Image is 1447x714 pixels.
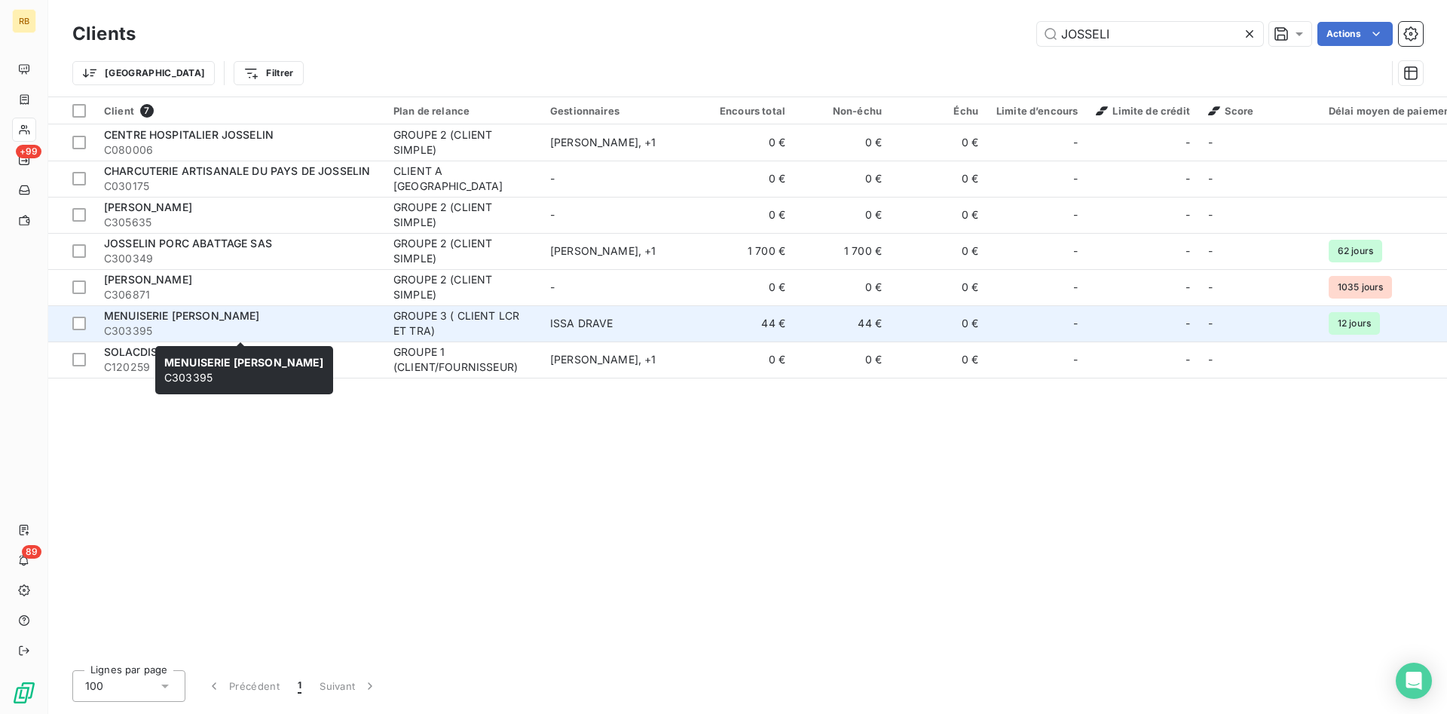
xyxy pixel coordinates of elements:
[1329,276,1393,299] span: 1035 jours
[891,305,987,342] td: 0 €
[794,197,891,233] td: 0 €
[1185,280,1190,295] span: -
[22,545,41,559] span: 89
[698,342,794,378] td: 0 €
[1073,352,1078,367] span: -
[1096,105,1189,117] span: Limite de crédit
[891,269,987,305] td: 0 €
[550,280,555,293] span: -
[197,670,289,702] button: Précédent
[140,104,154,118] span: 7
[72,61,215,85] button: [GEOGRAPHIC_DATA]
[1073,207,1078,222] span: -
[1208,244,1213,257] span: -
[1208,172,1213,185] span: -
[1185,171,1190,186] span: -
[794,161,891,197] td: 0 €
[891,342,987,378] td: 0 €
[1329,312,1380,335] span: 12 jours
[1073,280,1078,295] span: -
[707,105,785,117] div: Encours total
[104,105,134,117] span: Client
[1208,317,1213,329] span: -
[900,105,978,117] div: Échu
[393,164,532,194] div: CLIENT A [GEOGRAPHIC_DATA]
[104,360,375,375] span: C120259
[72,20,136,47] h3: Clients
[891,161,987,197] td: 0 €
[794,233,891,269] td: 1 700 €
[104,215,375,230] span: C305635
[1208,105,1254,117] span: Score
[803,105,882,117] div: Non-échu
[104,201,192,213] span: [PERSON_NAME]
[550,317,613,329] span: ISSA DRAVE
[698,197,794,233] td: 0 €
[794,305,891,342] td: 44 €
[16,145,41,158] span: +99
[1185,207,1190,222] span: -
[1329,240,1382,262] span: 62 jours
[698,305,794,342] td: 44 €
[550,208,555,221] span: -
[550,172,555,185] span: -
[12,9,36,33] div: RB
[794,124,891,161] td: 0 €
[698,233,794,269] td: 1 700 €
[698,161,794,197] td: 0 €
[1185,135,1190,150] span: -
[698,269,794,305] td: 0 €
[393,105,532,117] div: Plan de relance
[1208,208,1213,221] span: -
[891,233,987,269] td: 0 €
[550,135,689,150] div: [PERSON_NAME] , + 1
[104,142,375,158] span: C080006
[104,179,375,194] span: C030175
[698,124,794,161] td: 0 €
[393,127,532,158] div: GROUPE 2 (CLIENT SIMPLE)
[393,200,532,230] div: GROUPE 2 (CLIENT SIMPLE)
[311,670,387,702] button: Suivant
[393,308,532,339] div: GROUPE 3 ( CLIENT LCR ET TRA)
[393,236,532,266] div: GROUPE 2 (CLIENT SIMPLE)
[794,269,891,305] td: 0 €
[104,237,272,250] span: JOSSELIN PORC ABATTAGE SAS
[104,164,370,177] span: CHARCUTERIE ARTISANALE DU PAYS DE JOSSELIN
[550,352,689,367] div: [PERSON_NAME] , + 1
[85,679,103,694] span: 100
[891,197,987,233] td: 0 €
[550,244,689,259] div: [PERSON_NAME] , + 1
[104,323,375,339] span: C303395
[996,105,1078,117] div: Limite d’encours
[104,345,249,358] span: SOLACDIS [PERSON_NAME]
[1396,663,1432,699] div: Open Intercom Messenger
[298,679,301,694] span: 1
[104,251,375,266] span: C300349
[1208,280,1213,293] span: -
[289,670,311,702] button: 1
[393,272,532,302] div: GROUPE 2 (CLIENT SIMPLE)
[1073,244,1078,259] span: -
[104,273,192,286] span: [PERSON_NAME]
[104,309,260,322] span: MENUISERIE [PERSON_NAME]
[550,105,689,117] div: Gestionnaires
[891,124,987,161] td: 0 €
[104,287,375,302] span: C306871
[1073,135,1078,150] span: -
[164,356,324,384] span: C303395
[1073,171,1078,186] span: -
[794,342,891,378] td: 0 €
[12,681,36,705] img: Logo LeanPay
[1185,244,1190,259] span: -
[1037,22,1263,46] input: Rechercher
[234,61,303,85] button: Filtrer
[104,128,274,141] span: CENTRE HOSPITALIER JOSSELIN
[1185,352,1190,367] span: -
[1317,22,1393,46] button: Actions
[393,345,532,375] div: GROUPE 1 (CLIENT/FOURNISSEUR)
[164,356,324,369] span: MENUISERIE [PERSON_NAME]
[1185,316,1190,331] span: -
[1073,316,1078,331] span: -
[1208,136,1213,149] span: -
[1208,353,1213,366] span: -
